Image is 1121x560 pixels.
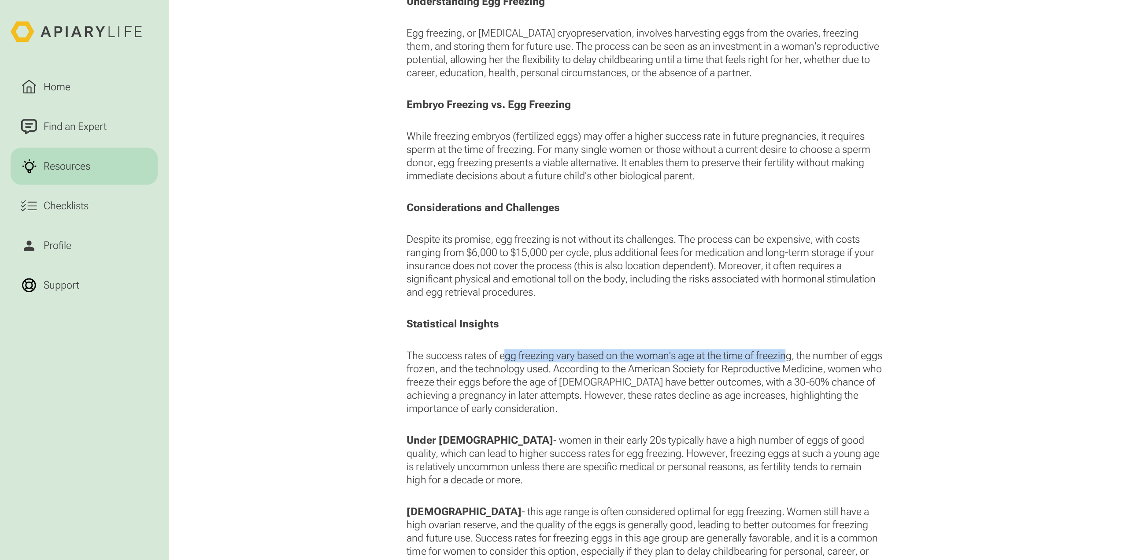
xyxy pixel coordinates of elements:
[41,119,109,134] div: Find an Expert
[11,187,158,224] a: Checklists
[11,227,158,264] a: Profile
[407,233,882,299] p: Despite its promise, egg freezing is not without its challenges. The process can be expensive, wi...
[41,158,93,174] div: Resources
[11,108,158,145] a: Find an Expert
[11,148,158,185] a: Resources
[407,434,553,446] strong: Under [DEMOGRAPHIC_DATA]
[407,201,559,214] strong: Considerations and Challenges
[407,505,521,518] strong: [DEMOGRAPHIC_DATA]
[407,349,882,415] p: The success rates of egg freezing vary based on the woman's age at the time of freezing, the numb...
[407,318,499,330] strong: Statistical Insights
[407,26,882,79] p: Egg freezing, or [MEDICAL_DATA] cryopreservation, involves harvesting eggs from the ovaries, free...
[407,130,882,182] p: While freezing embryos (fertilized eggs) may offer a higher success rate in future pregnancies, i...
[41,198,91,214] div: Checklists
[407,98,570,111] strong: Embryo Freezing vs. Egg Freezing
[407,434,882,486] p: - women in their early 20s typically have a high number of eggs of good quality, which can lead t...
[41,79,73,95] div: Home
[41,237,74,253] div: Profile
[11,267,158,304] a: Support
[41,277,82,293] div: Support
[11,68,158,105] a: Home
